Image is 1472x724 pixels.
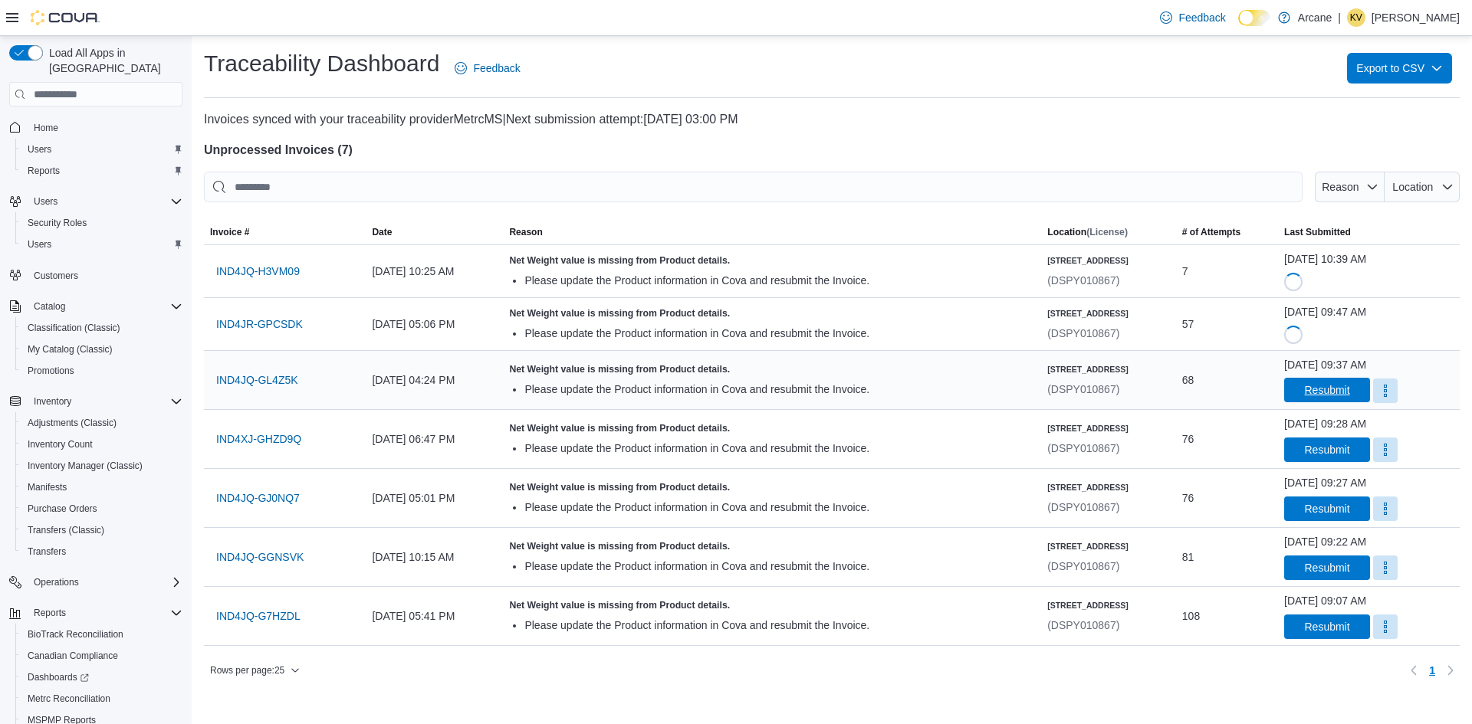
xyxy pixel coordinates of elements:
button: IND4XJ-GHZD9Q [210,424,307,454]
span: Loading [1284,326,1303,344]
button: Reports [3,602,189,624]
button: Manifests [15,477,189,498]
span: Users [21,235,182,254]
span: Rows per page : 25 [210,664,284,676]
a: Promotions [21,362,80,380]
button: IND4JQ-H3VM09 [210,256,306,287]
button: Inventory Manager (Classic) [15,455,189,477]
button: More [1373,614,1398,639]
h6: [STREET_ADDRESS] [1047,599,1129,611]
p: | [1338,8,1341,27]
span: Manifests [28,481,67,493]
a: Dashboards [15,667,189,688]
a: Canadian Compliance [21,647,124,665]
h5: Location [1047,226,1128,238]
span: Resubmit [1304,382,1349,398]
span: Dashboards [21,668,182,686]
span: Canadian Compliance [28,650,118,662]
span: My Catalog (Classic) [28,343,113,355]
span: Purchase Orders [21,500,182,518]
span: Customers [28,266,182,285]
span: Feedback [1178,10,1225,25]
span: # of Attempts [1182,226,1240,238]
button: Catalog [28,297,71,316]
span: Inventory Manager (Classic) [21,457,182,475]
button: Security Roles [15,212,189,234]
span: Reason [509,226,542,238]
button: IND4JR-GPCSDK [210,309,309,339]
div: Please update the Product information in Cova and resubmit the Invoice. [524,326,1035,341]
span: Feedback [473,61,520,76]
p: Invoices synced with your traceability provider MetrcMS | [DATE] 03:00 PM [204,110,1460,129]
a: BioTrack Reconciliation [21,625,130,644]
span: Operations [28,573,182,591]
button: Classification (Classic) [15,317,189,339]
span: Invoice # [210,226,249,238]
div: [DATE] 05:06 PM [366,309,503,339]
span: Operations [34,576,79,588]
span: IND4JQ-H3VM09 [216,264,300,279]
span: My Catalog (Classic) [21,340,182,359]
button: My Catalog (Classic) [15,339,189,360]
span: Dashboards [28,671,89,683]
span: Security Roles [28,217,87,229]
span: IND4JR-GPCSDK [216,316,303,332]
span: 76 [1182,489,1194,507]
h6: [STREET_ADDRESS] [1047,422,1129,434]
span: Date [372,226,392,238]
input: Dark Mode [1238,10,1270,26]
span: Reports [21,162,182,180]
span: Next submission attempt: [506,113,644,126]
div: [DATE] 09:47 AM [1284,304,1366,319]
button: Rows per page:25 [204,661,306,680]
button: Resubmit [1284,378,1370,402]
div: [DATE] 09:27 AM [1284,475,1366,490]
a: Customers [28,267,84,285]
h6: [STREET_ADDRESS] [1047,363,1129,375]
span: Users [28,238,51,251]
button: Metrc Reconciliation [15,688,189,709]
h5: Net Weight value is missing from Product details. [509,307,1035,319]
h1: Traceability Dashboard [204,48,439,79]
a: Feedback [1154,2,1231,33]
span: Inventory Manager (Classic) [28,460,143,472]
button: Date [366,220,503,244]
span: IND4JQ-GJ0NQ7 [216,490,300,506]
span: Users [28,192,182,211]
span: IND4JQ-GL4Z5K [216,372,298,388]
span: Dark Mode [1238,26,1239,27]
span: 7 [1182,262,1188,280]
button: Users [15,139,189,160]
button: Resubmit [1284,496,1370,521]
span: Classification (Classic) [28,322,120,334]
span: Reports [28,604,182,622]
span: Inventory Count [21,435,182,454]
span: Home [34,122,58,134]
span: Users [28,143,51,156]
div: Please update the Product information in Cova and resubmit the Invoice. [524,441,1035,456]
a: My Catalog (Classic) [21,340,119,359]
span: Users [34,195,58,208]
button: Previous page [1405,661,1423,680]
span: Transfers [21,542,182,561]
a: Inventory Count [21,435,99,454]
span: 81 [1182,548,1194,566]
button: Purchase Orders [15,498,189,519]
span: Adjustments (Classic) [21,414,182,432]
img: Cova [31,10,100,25]
button: Reports [15,160,189,182]
a: Purchase Orders [21,500,103,518]
span: Security Roles [21,214,182,232]
span: Catalog [28,297,182,316]
button: Catalog [3,296,189,317]
div: [DATE] 05:01 PM [366,483,503,513]
div: [DATE] 05:41 PM [366,601,503,631]
span: Canadian Compliance [21,647,182,665]
div: [DATE] 09:07 AM [1284,593,1366,608]
div: [DATE] 09:22 AM [1284,534,1366,549]
span: Manifests [21,478,182,496]
span: 1 [1429,663,1435,678]
button: Users [28,192,64,211]
span: Reports [28,165,60,177]
span: Location [1392,181,1433,193]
